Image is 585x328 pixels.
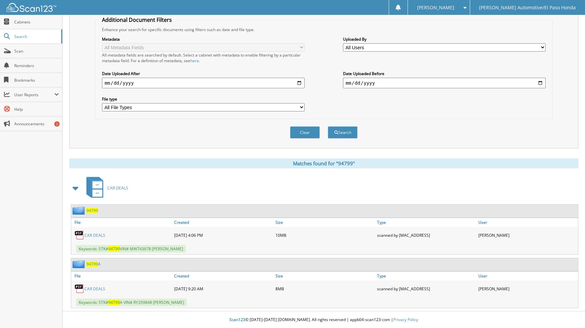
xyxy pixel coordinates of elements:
[84,232,105,238] a: CAR DEALS
[102,78,305,88] input: start
[274,282,375,295] div: 8MB
[343,36,546,42] label: Uploaded By
[172,271,274,280] a: Created
[14,19,59,25] span: Cabinets
[290,126,320,139] button: Clear
[172,228,274,242] div: [DATE] 4:06 PM
[274,218,375,227] a: Size
[274,228,375,242] div: 10MB
[73,260,86,268] img: folder2.png
[86,261,101,267] a: 94799A
[102,52,305,63] div: All metadata fields are searched by default. Select a cabinet with metadata to enable filtering b...
[172,282,274,295] div: [DATE] 9:20 AM
[71,218,172,227] a: File
[375,218,477,227] a: Type
[274,271,375,280] a: Size
[82,175,128,201] a: CAR DEALS
[14,92,54,98] span: User Reports
[86,261,98,267] span: 94799
[54,121,60,127] div: 2
[375,228,477,242] div: scanned by [MAC_ADDRESS]
[229,317,245,322] span: Scan123
[107,185,128,191] span: CAR DEALS
[375,271,477,280] a: Type
[73,206,86,215] img: folder2.png
[102,36,305,42] label: Metadata
[375,282,477,295] div: scanned by [MAC_ADDRESS]
[14,106,59,112] span: Help
[84,286,105,292] a: CAR DEALS
[393,317,418,322] a: Privacy Policy
[76,299,187,306] span: Keywords: STK# A VIN# RY359848 [PERSON_NAME]
[477,218,578,227] a: User
[14,48,59,54] span: Scan
[14,77,59,83] span: Bookmarks
[417,6,454,10] span: [PERSON_NAME]
[477,282,578,295] div: [PERSON_NAME]
[99,27,549,32] div: Enhance your search for specific documents using filters such as date and file type.
[76,245,186,253] span: Keywords: STK# VIN# MW743678 [PERSON_NAME]
[477,271,578,280] a: User
[74,284,84,294] img: PDF.png
[477,228,578,242] div: [PERSON_NAME]
[102,96,305,102] label: File type
[343,71,546,76] label: Date Uploaded Before
[71,271,172,280] a: File
[14,63,59,68] span: Reminders
[343,78,546,88] input: end
[86,208,98,213] a: 94799
[102,71,305,76] label: Date Uploaded After
[190,58,199,63] a: here
[14,34,58,39] span: Search
[108,300,120,305] span: 94799
[108,246,120,252] span: 94799
[99,16,175,23] legend: Additional Document Filters
[7,3,56,12] img: scan123-logo-white.svg
[63,312,585,328] div: © [DATE]-[DATE] [DOMAIN_NAME]. All rights reserved | appb04-scan123-com |
[328,126,358,139] button: Search
[69,158,578,168] div: Matches found for "94799"
[172,218,274,227] a: Created
[14,121,59,127] span: Announcements
[74,230,84,240] img: PDF.png
[479,6,576,10] span: [PERSON_NAME] Automotive/El Paso Honda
